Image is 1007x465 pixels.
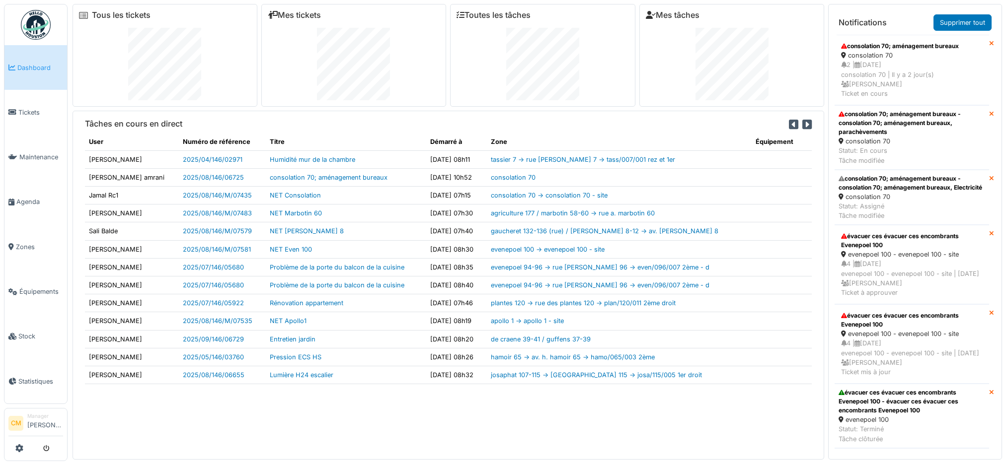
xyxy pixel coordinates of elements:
td: [PERSON_NAME] [85,150,179,168]
div: 2 | [DATE] consolation 70 | Il y a 2 jour(s) [PERSON_NAME] Ticket en cours [841,60,983,98]
a: consolation 70; aménagement bureaux - consolation 70; aménagement bureaux, Electricité consolatio... [835,170,989,225]
div: evenepoel 100 - evenepoel 100 - site [841,329,983,338]
div: Statut: Terminé Tâche clôturée [839,424,985,443]
a: Problème de la porte du balcon de la cuisine [270,264,404,271]
td: [DATE] 07h30 [426,204,486,222]
span: Agenda [16,197,63,206]
span: Équipements [19,287,63,296]
a: Mes tâches [646,10,699,20]
a: 2025/05/146/03760 [183,353,244,361]
a: evenepoel 94-96 -> rue [PERSON_NAME] 96 -> even/096/007 2ème - d [491,281,709,289]
li: CM [8,416,23,431]
a: Humidité mur de la chambre [270,156,355,163]
a: Supprimer tout [933,14,992,31]
div: consolation 70; aménagement bureaux - consolation 70; aménagement bureaux, parachèvements [839,110,985,136]
div: 4 | [DATE] evenepoel 100 - evenepoel 100 - site | [DATE] [PERSON_NAME] Ticket mis à jour [841,338,983,377]
td: [PERSON_NAME] [85,330,179,348]
span: Stock [18,332,63,341]
td: [DATE] 10h52 [426,168,486,186]
td: Sali Balde [85,222,179,240]
td: [DATE] 07h15 [426,187,486,204]
a: Maintenance [4,135,67,180]
a: Dashboard [4,45,67,90]
td: [DATE] 08h20 [426,330,486,348]
td: [PERSON_NAME] [85,312,179,330]
div: Manager [27,412,63,420]
a: Stock [4,314,67,359]
a: 2025/08/146/M/07581 [183,246,251,253]
a: gaucheret 132-136 (rue) / [PERSON_NAME] 8-12 -> av. [PERSON_NAME] 8 [491,227,718,235]
a: Problème de la porte du balcon de la cuisine [270,281,404,289]
a: Statistiques [4,359,67,403]
a: Toutes les tâches [457,10,531,20]
li: [PERSON_NAME] [27,412,63,434]
td: [DATE] 07h40 [426,222,486,240]
td: [DATE] 07h46 [426,294,486,312]
td: [PERSON_NAME] [85,240,179,258]
td: [DATE] 08h26 [426,348,486,366]
td: [PERSON_NAME] [85,276,179,294]
a: de craene 39-41 / guffens 37-39 [491,335,591,343]
a: évacuer ces évacuer ces encombrants Evenepoel 100 - évacuer ces évacuer ces encombrants Evenepoel... [835,384,989,448]
div: evenepoel 100 - evenepoel 100 - site [841,250,983,259]
a: évacuer ces évacuer ces encombrants Evenepoel 100 evenepoel 100 - evenepoel 100 - site 4 |[DATE]e... [835,225,989,304]
span: translation missing: fr.shared.user [89,138,103,145]
div: consolation 70 [839,192,985,201]
td: [DATE] 08h30 [426,240,486,258]
td: Jamal Rc1 [85,187,179,204]
a: Zones [4,224,67,269]
td: [DATE] 08h19 [426,312,486,330]
a: NET Apollo1 [270,317,307,325]
td: [PERSON_NAME] [85,294,179,312]
span: Zones [16,242,63,252]
a: apollo 1 -> apollo 1 - site [491,317,564,325]
td: [DATE] 08h11 [426,150,486,168]
a: evenepoel 100 -> evenepoel 100 - site [491,246,605,253]
a: 2025/04/146/02971 [183,156,242,163]
a: NET Even 100 [270,246,312,253]
div: consolation 70 [839,136,985,146]
a: hamoir 65 -> av. h. hamoir 65 -> hamo/065/003 2ème [491,353,655,361]
a: Pression ECS HS [270,353,321,361]
a: consolation 70; aménagement bureaux [270,174,387,181]
a: consolation 70 -> consolation 70 - site [491,192,608,199]
a: consolation 70; aménagement bureaux - consolation 70; aménagement bureaux, parachèvements consola... [835,105,989,170]
div: evenepoel 100 [839,415,985,424]
a: 2025/07/146/05680 [183,264,244,271]
td: [PERSON_NAME] [85,204,179,222]
span: Dashboard [17,63,63,72]
div: 4 | [DATE] evenepoel 100 - evenepoel 100 - site | [DATE] [PERSON_NAME] Ticket à approuver [841,259,983,297]
a: consolation 70; aménagement bureaux consolation 70 2 |[DATE]consolation 70 | Il y a 2 jour(s) [PE... [835,35,989,105]
a: Tous les tickets [92,10,151,20]
a: 2025/08/146/06725 [183,174,244,181]
a: NET [PERSON_NAME] 8 [270,227,344,235]
td: [DATE] 08h35 [426,258,486,276]
a: 2025/08/146/M/07435 [183,192,252,199]
div: consolation 70; aménagement bureaux - consolation 70; aménagement bureaux, Electricité [839,174,985,192]
th: Numéro de référence [179,133,266,151]
a: 2025/07/146/05922 [183,299,244,307]
div: évacuer ces évacuer ces encombrants Evenepoel 100 - évacuer ces évacuer ces encombrants Evenepoel... [839,388,985,415]
a: Entretien jardin [270,335,315,343]
a: 2025/09/146/06729 [183,335,244,343]
div: consolation 70 [841,51,983,60]
span: Tickets [18,108,63,117]
a: evenepoel 94-96 -> rue [PERSON_NAME] 96 -> even/096/007 2ème - d [491,264,709,271]
a: Agenda [4,180,67,224]
th: Équipement [752,133,812,151]
span: Maintenance [19,152,63,162]
a: Tickets [4,90,67,134]
a: 2025/08/146/M/07483 [183,209,252,217]
div: évacuer ces évacuer ces encombrants Evenepoel 100 [841,311,983,329]
a: 2025/08/146/M/07579 [183,227,252,235]
th: Titre [266,133,426,151]
img: Badge_color-CXgf-gQk.svg [21,10,51,40]
td: [PERSON_NAME] [85,258,179,276]
td: [PERSON_NAME] amrani [85,168,179,186]
th: Démarré à [426,133,486,151]
h6: Tâches en cours en direct [85,119,182,129]
span: Statistiques [18,377,63,386]
a: 2025/08/146/M/07535 [183,317,252,325]
a: évacuer ces évacuer ces encombrants Evenepoel 100 evenepoel 100 - evenepoel 100 - site 4 |[DATE]e... [835,304,989,384]
a: 2025/07/146/05680 [183,281,244,289]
